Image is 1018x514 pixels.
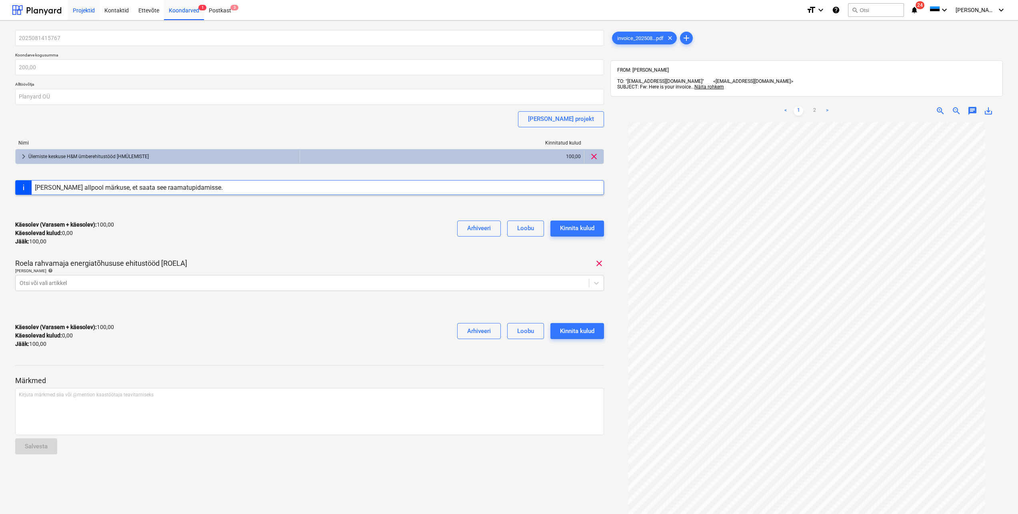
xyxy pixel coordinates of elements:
[996,5,1006,15] i: keyboard_arrow_down
[560,326,594,336] div: Kinnita kulud
[517,223,534,233] div: Loobu
[617,84,691,90] span: SUBJECT: Fw: Here is your invoice
[810,106,819,116] a: Page 2
[612,35,668,41] span: invoice_202508...pdf
[15,323,114,331] p: 100,00
[617,78,793,84] span: TO: "[EMAIL_ADDRESS][DOMAIN_NAME]" <[EMAIL_ADDRESS][DOMAIN_NAME]>
[852,7,858,13] span: search
[198,5,206,10] span: 1
[528,114,594,124] div: [PERSON_NAME] projekt
[916,1,924,9] span: 24
[467,326,491,336] div: Arhiveeri
[517,326,534,336] div: Loobu
[816,5,826,15] i: keyboard_arrow_down
[617,67,669,73] span: FROM: [PERSON_NAME]
[15,341,29,347] strong: Jääk :
[15,221,114,229] p: 100,00
[15,332,62,339] strong: Käesolevad kulud :
[15,259,187,268] p: Roela rahvamaja energiatõhususe ehitustööd [ROELA]
[691,84,724,90] span: ...
[832,5,840,15] i: Abikeskus
[968,106,977,116] span: chat
[956,7,996,13] span: [PERSON_NAME]
[457,323,501,339] button: Arhiveeri
[15,268,604,273] div: [PERSON_NAME]
[35,184,223,191] div: [PERSON_NAME] allpool märkuse, et saata see raamatupidamisse.
[457,221,501,237] button: Arhiveeri
[15,221,97,228] strong: Käesolev (Varasem + käesolev) :
[848,3,904,17] button: Otsi
[15,331,73,340] p: 0,00
[46,268,53,273] span: help
[15,376,604,385] p: Märkmed
[550,221,604,237] button: Kinnita kulud
[15,229,73,237] p: 0,00
[15,52,604,59] p: Koondarve kogusumma
[589,152,599,161] span: clear
[518,111,604,127] button: [PERSON_NAME] projekt
[560,223,594,233] div: Kinnita kulud
[984,106,993,116] span: save_alt
[15,340,46,348] p: 100,00
[612,32,677,44] div: invoice_202508...pdf
[15,140,300,146] div: Nimi
[28,150,296,163] div: Ülemiste keskuse H&M ümberehitustööd [HMÜLEMISTE]
[15,238,29,245] strong: Jääk :
[781,106,790,116] a: Previous page
[507,323,544,339] button: Loobu
[15,30,604,46] input: Koondarve nimi
[230,5,238,10] span: 3
[910,5,918,15] i: notifications
[467,223,491,233] div: Arhiveeri
[15,59,604,75] input: Koondarve kogusumma
[15,230,62,236] strong: Käesolevad kulud :
[952,106,961,116] span: zoom_out
[15,237,46,246] p: 100,00
[682,33,691,43] span: add
[15,324,97,330] strong: Käesolev (Varasem + käesolev) :
[15,89,604,105] input: Alltöövõtja
[940,5,949,15] i: keyboard_arrow_down
[15,82,604,88] p: Alltöövõtja
[303,150,581,163] div: 100,00
[300,140,585,146] div: Kinnitatud kulud
[806,5,816,15] i: format_size
[594,259,604,268] span: clear
[507,221,544,237] button: Loobu
[822,106,832,116] a: Next page
[936,106,945,116] span: zoom_in
[694,84,724,90] span: Näita rohkem
[794,106,803,116] a: Page 1 is your current page
[550,323,604,339] button: Kinnita kulud
[665,33,675,43] span: clear
[19,152,28,161] span: keyboard_arrow_right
